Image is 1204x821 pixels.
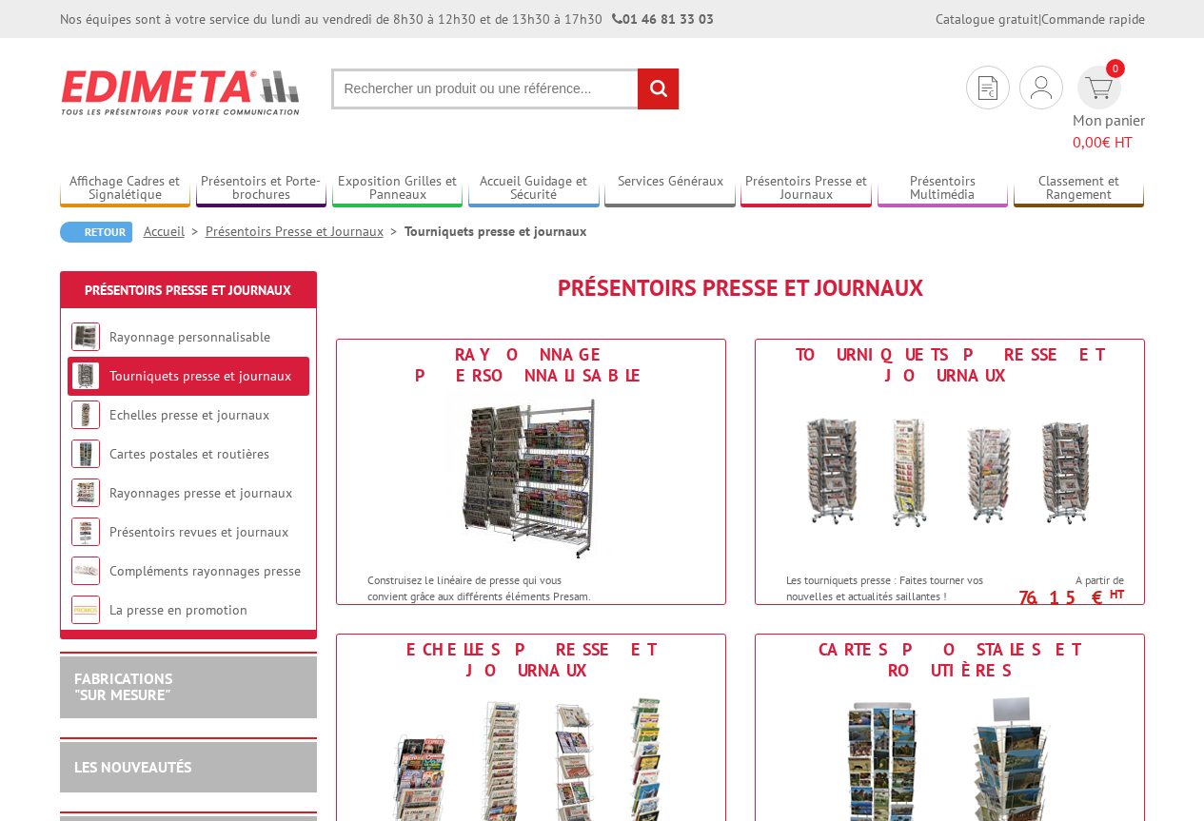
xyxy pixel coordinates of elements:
[760,639,1139,681] div: Cartes postales et routières
[60,173,191,205] a: Affichage Cadres et Signalétique
[936,10,1038,28] a: Catalogue gratuit
[1073,66,1145,153] a: devis rapide 0 Mon panier 0,00€ HT
[71,596,100,624] img: La presse en promotion
[1106,59,1125,78] span: 0
[71,323,100,351] img: Rayonnage personnalisable
[109,523,288,540] a: Présentoirs revues et journaux
[760,344,1139,386] div: Tourniquets presse et journaux
[74,669,172,705] a: FABRICATIONS"Sur Mesure"
[367,572,603,604] p: Construisez le linéaire de presse qui vous convient grâce aux différents éléments Presam.
[1027,573,1124,588] span: A partir de
[1031,76,1052,99] img: devis rapide
[336,339,726,605] a: Rayonnage personnalisable Rayonnage personnalisable Construisez le linéaire de presse qui vous co...
[60,57,303,127] img: Edimeta
[1014,173,1145,205] a: Classement et Rangement
[468,173,600,205] a: Accueil Guidage et Sécurité
[331,68,680,109] input: Rechercher un produit ou une référence...
[405,222,586,241] li: Tourniquets presse et journaux
[109,445,269,462] a: Cartes postales et routières
[740,173,872,205] a: Présentoirs Presse et Journaux
[60,222,132,243] a: Retour
[60,10,714,29] div: Nos équipes sont à votre service du lundi au vendredi de 8h30 à 12h30 et de 13h30 à 17h30
[755,339,1145,605] a: Tourniquets presse et journaux Tourniquets presse et journaux Les tourniquets presse : Faites tou...
[71,479,100,507] img: Rayonnages presse et journaux
[638,68,679,109] input: rechercher
[1073,132,1102,151] span: 0,00
[85,282,291,299] a: Présentoirs Presse et Journaux
[1085,77,1113,99] img: devis rapide
[445,391,617,562] img: Rayonnage personnalisable
[774,391,1126,562] img: Tourniquets presse et journaux
[71,401,100,429] img: Echelles presse et journaux
[109,484,292,501] a: Rayonnages presse et journaux
[196,173,327,205] a: Présentoirs et Porte-brochures
[1017,592,1124,603] p: 76.15 €
[936,10,1145,29] div: |
[71,440,100,468] img: Cartes postales et routières
[109,601,247,618] a: La presse en promotion
[206,223,405,240] a: Présentoirs Presse et Journaux
[786,572,1022,604] p: Les tourniquets presse : Faites tourner vos nouvelles et actualités saillantes !
[1073,109,1145,153] span: Mon panier
[612,10,714,28] strong: 01 46 81 33 03
[978,76,997,100] img: devis rapide
[342,344,720,386] div: Rayonnage personnalisable
[109,328,270,345] a: Rayonnage personnalisable
[336,276,1145,301] h1: Présentoirs Presse et Journaux
[144,223,206,240] a: Accueil
[71,518,100,546] img: Présentoirs revues et journaux
[109,367,291,384] a: Tourniquets presse et journaux
[71,557,100,585] img: Compléments rayonnages presse
[71,362,100,390] img: Tourniquets presse et journaux
[878,173,1009,205] a: Présentoirs Multimédia
[1073,131,1145,153] span: € HT
[1041,10,1145,28] a: Commande rapide
[1110,586,1124,602] sup: HT
[109,406,269,423] a: Echelles presse et journaux
[332,173,464,205] a: Exposition Grilles et Panneaux
[604,173,736,205] a: Services Généraux
[342,639,720,681] div: Echelles presse et journaux
[109,562,301,579] a: Compléments rayonnages presse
